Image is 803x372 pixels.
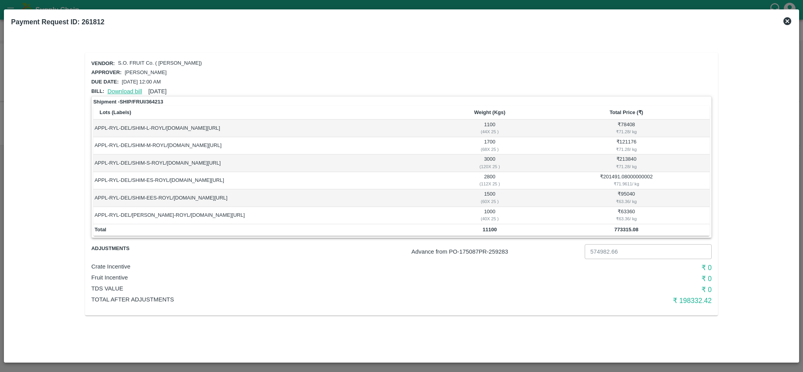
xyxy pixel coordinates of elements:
p: TDS VALUE [91,284,505,293]
p: Crate Incentive [91,262,505,271]
div: ₹ 71.28 / kg [544,128,709,135]
b: Total [94,227,106,232]
div: ₹ 71.9611 / kg [544,180,709,187]
p: [PERSON_NAME] [125,69,167,76]
td: ₹ 213840 [543,154,710,172]
span: Vendor: [91,60,115,66]
b: Payment Request ID: 261812 [11,18,104,26]
td: APPL-RYL-DEL/SHIM-M-ROYL/[DOMAIN_NAME][URL] [93,137,437,154]
td: ₹ 95040 [543,189,710,207]
span: Approver: [91,69,121,75]
td: APPL-RYL-DEL/SHIM-ES-ROYL/[DOMAIN_NAME][URL] [93,172,437,189]
h6: ₹ 198332.42 [505,295,712,306]
td: ₹ 63360 [543,207,710,224]
p: S.O. FRUIT Co. ( [PERSON_NAME]) [118,60,202,67]
div: ₹ 71.28 / kg [544,163,709,170]
td: 1100 [437,120,543,137]
div: ( 120 X 25 ) [438,163,542,170]
span: [DATE] [148,88,167,94]
td: ₹ 121176 [543,137,710,154]
div: ( 44 X 25 ) [438,128,542,135]
span: Adjustments [91,244,195,253]
strong: Shipment - SHIP/FRUI/364213 [93,98,163,106]
p: Total After adjustments [91,295,505,304]
td: 1700 [437,137,543,154]
div: ( 40 X 25 ) [438,215,542,222]
td: APPL-RYL-DEL/[PERSON_NAME]-ROYL/[DOMAIN_NAME][URL] [93,207,437,224]
td: 1000 [437,207,543,224]
a: Download bill [107,88,142,94]
td: 3000 [437,154,543,172]
td: ₹ 78408 [543,120,710,137]
b: Lots (Labels) [100,109,131,115]
h6: ₹ 0 [505,273,712,284]
div: ₹ 71.28 / kg [544,146,709,153]
p: [DATE] 12:00 AM [122,78,161,86]
div: ₹ 63.36 / kg [544,198,709,205]
b: Weight (Kgs) [474,109,506,115]
td: APPL-RYL-DEL/SHIM-S-ROYL/[DOMAIN_NAME][URL] [93,154,437,172]
b: 773315.08 [614,227,638,232]
span: Bill: [91,88,104,94]
h6: ₹ 0 [505,262,712,273]
td: 1500 [437,189,543,207]
div: ( 68 X 25 ) [438,146,542,153]
h6: ₹ 0 [505,284,712,295]
b: 11100 [483,227,497,232]
div: ( 112 X 25 ) [438,180,542,187]
div: ₹ 63.36 / kg [544,215,709,222]
td: APPL-RYL-DEL/SHIM-L-ROYL/[DOMAIN_NAME][URL] [93,120,437,137]
span: Due date: [91,79,119,85]
td: 2800 [437,172,543,189]
b: Total Price (₹) [609,109,643,115]
td: ₹ 201491.08000000002 [543,172,710,189]
p: Advance from PO- 175087 PR- 259283 [411,247,582,256]
p: Fruit Incentive [91,273,505,282]
td: APPL-RYL-DEL/SHIM-EES-ROYL/[DOMAIN_NAME][URL] [93,189,437,207]
input: Advance [585,244,712,259]
div: ( 60 X 25 ) [438,198,542,205]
